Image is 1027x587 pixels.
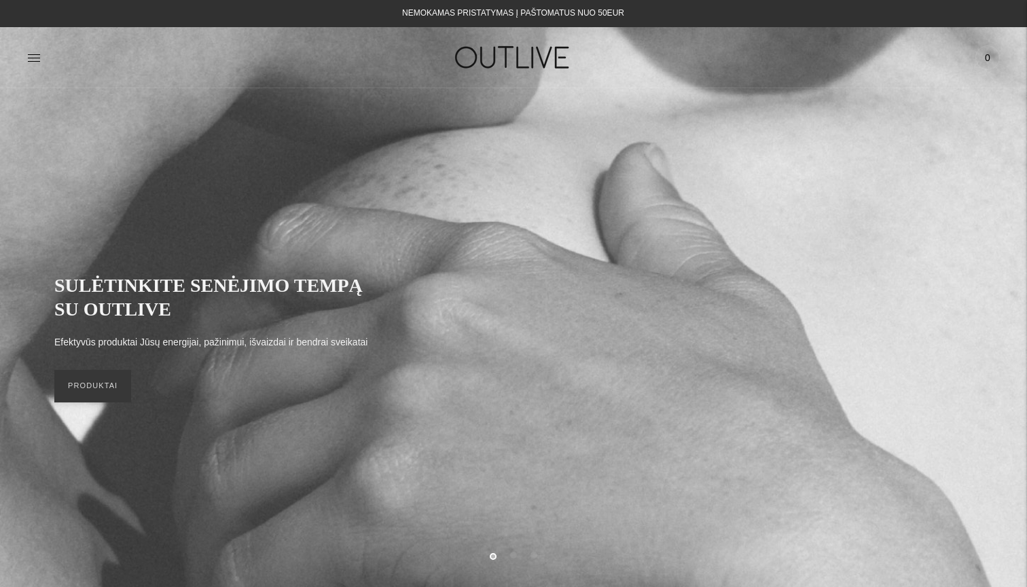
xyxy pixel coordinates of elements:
[54,370,131,402] a: PRODUKTAI
[978,48,997,67] span: 0
[490,553,497,560] button: Move carousel to slide 1
[54,335,367,351] p: Efektyvūs produktai Jūsų energijai, pažinimui, išvaizdai ir bendrai sveikatai
[429,34,598,81] img: OUTLIVE
[975,43,1000,73] a: 0
[510,552,517,558] button: Move carousel to slide 2
[54,273,380,321] h2: SULĖTINKITE SENĖJIMO TEMPĄ SU OUTLIVE
[530,552,537,558] button: Move carousel to slide 3
[402,5,624,22] div: NEMOKAMAS PRISTATYMAS Į PAŠTOMATUS NUO 50EUR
